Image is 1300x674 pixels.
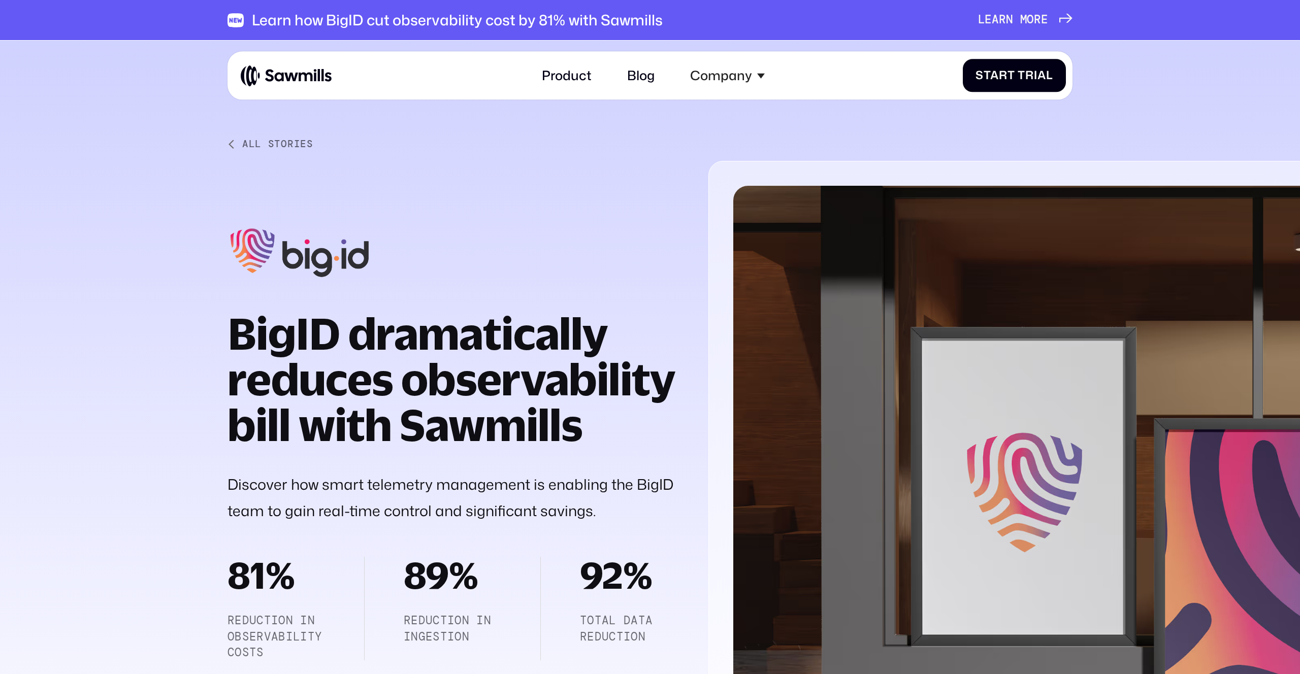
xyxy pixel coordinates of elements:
a: Product [532,58,601,93]
strong: BigID dramatically reduces observability bill with Sawmills [227,307,675,450]
div: Company [690,68,752,84]
h2: 92% [580,557,677,593]
a: Learn more [978,13,1072,27]
p: Reduction in observability costs [227,613,325,660]
h2: 81% [227,557,325,593]
a: All Stories [227,138,677,150]
h2: 89% [404,557,501,593]
p: Discover how smart telemetry management is enabling the BigID team to gain real-time control and ... [227,471,677,524]
div: Learn more [978,13,1048,27]
div: Learn how BigID cut observability cost by 81% with Sawmills [252,11,663,29]
a: Blog [617,58,664,93]
div: Start Trial [976,69,1053,83]
p: TOTAL DATA REDUCTION [580,613,677,645]
div: All Stories [242,138,313,150]
a: Start Trial [963,59,1066,92]
p: Reduction in ingestion [404,613,501,645]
